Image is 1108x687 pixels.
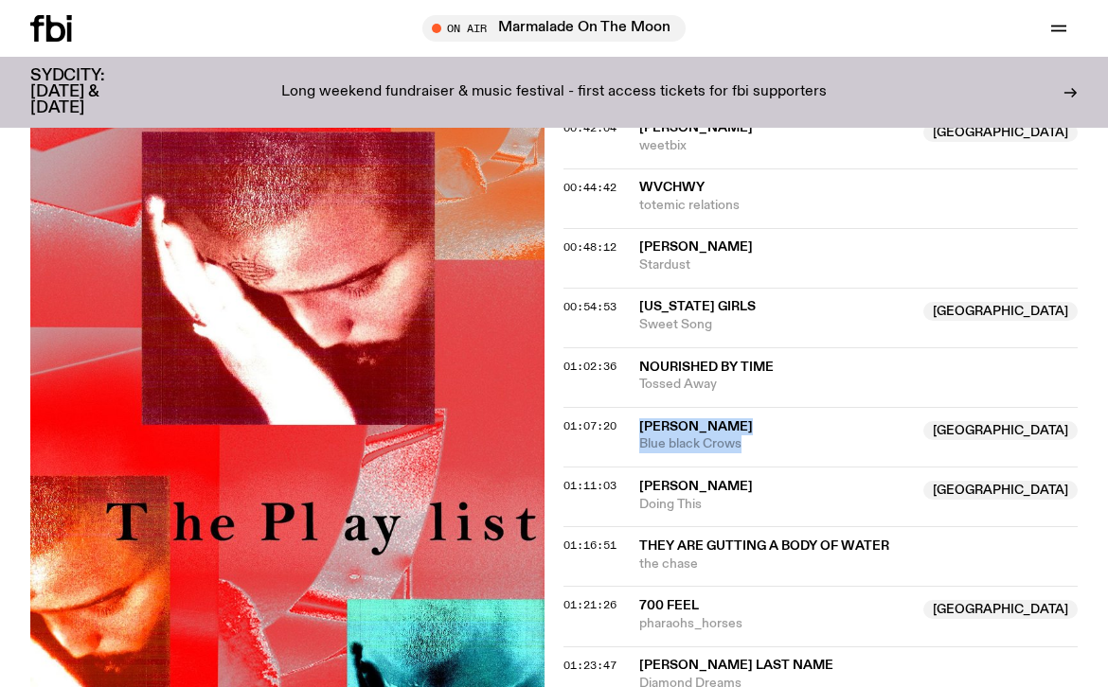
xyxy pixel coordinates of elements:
span: Tossed Away [639,376,1078,394]
h3: SYDCITY: [DATE] & [DATE] [30,68,152,116]
p: Long weekend fundraiser & music festival - first access tickets for fbi supporters [281,84,827,101]
span: [PERSON_NAME] Last Name [639,659,833,672]
span: weetbix [639,137,912,155]
span: 01:23:47 [563,658,617,673]
span: [GEOGRAPHIC_DATA] [923,421,1078,440]
span: [PERSON_NAME] [639,121,753,134]
span: [GEOGRAPHIC_DATA] [923,123,1078,142]
button: 01:02:36 [563,361,617,372]
span: 01:11:03 [563,478,617,493]
span: 00:48:12 [563,239,617,255]
button: 01:21:26 [563,600,617,610]
span: 700 Feel [639,599,699,612]
button: 01:23:47 [563,661,617,671]
span: Blue black Crows [639,435,912,453]
span: Stardust [639,256,1078,274]
span: Sweet Song [639,316,912,334]
span: pharaohs_horses [639,615,912,633]
span: [GEOGRAPHIC_DATA] [923,302,1078,321]
span: 00:54:53 [563,299,617,314]
button: On AirMarmalade On The Moon [422,15,686,42]
span: Doing This [639,496,912,514]
span: [PERSON_NAME] [639,480,753,493]
button: 01:11:03 [563,481,617,491]
span: 01:21:26 [563,597,617,612]
button: 00:48:12 [563,242,617,253]
button: 01:16:51 [563,540,617,551]
span: They Are Gutting A Body Of Water [639,539,889,553]
span: Nourished By Time [639,361,774,374]
button: 01:07:20 [563,421,617,432]
span: WVCHWY [639,181,705,194]
span: 01:07:20 [563,418,617,433]
span: [US_STATE] Girls [639,300,756,313]
span: 00:44:42 [563,180,617,195]
span: 01:16:51 [563,537,617,553]
button: 00:44:42 [563,183,617,193]
span: [PERSON_NAME] [639,240,753,254]
button: 00:42:04 [563,123,617,133]
span: [GEOGRAPHIC_DATA] [923,600,1078,619]
span: [GEOGRAPHIC_DATA] [923,481,1078,500]
span: totemic relations [639,197,1078,215]
span: [PERSON_NAME] [639,420,753,433]
span: 01:02:36 [563,359,617,374]
span: the chase [639,555,1078,573]
button: 00:54:53 [563,302,617,312]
